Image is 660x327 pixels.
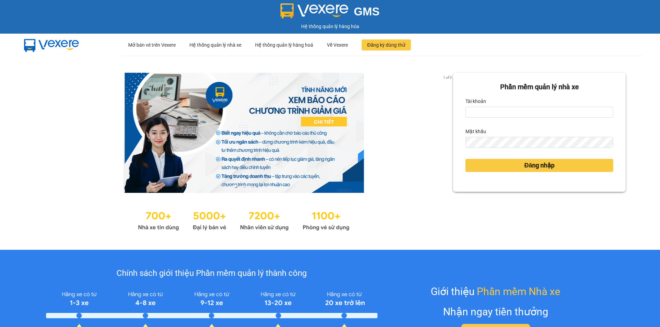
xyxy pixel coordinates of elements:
div: Chính sách giới thiệu Phần mềm quản lý thành công [46,267,377,280]
a: GMS [280,10,380,16]
button: previous slide / item [34,73,44,193]
label: Mật khẩu [465,126,486,137]
div: Mở bán vé trên Vexere [128,34,176,56]
li: slide item 3 [251,185,253,187]
div: Nhận ngay tiền thưởng [443,304,548,320]
button: next slide / item [443,73,453,193]
img: logo 2 [280,3,349,19]
img: mbUUG5Q.png [17,34,86,56]
label: Tài khoản [465,96,486,107]
div: Về Vexere [327,34,348,56]
li: slide item 2 [242,185,245,187]
div: Hệ thống quản lý hàng hoá [255,34,313,56]
span: Đăng nhập [524,161,554,170]
div: Hệ thống quản lý nhà xe [189,34,241,56]
button: Đăng nhập [465,159,613,172]
img: Statistics.png [138,207,350,233]
input: Tài khoản [465,107,613,118]
span: Phần mềm Nhà xe [477,283,560,300]
input: Mật khẩu [465,137,613,148]
div: Hệ thống quản lý hàng hóa [2,23,658,30]
p: 1 of 3 [441,73,453,82]
button: Đăng ký dùng thử [362,39,411,50]
div: Phần mềm quản lý nhà xe [465,82,613,92]
li: slide item 1 [234,185,237,187]
span: GMS [354,5,379,18]
div: Giới thiệu [431,283,560,300]
span: Đăng ký dùng thử [367,41,405,49]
